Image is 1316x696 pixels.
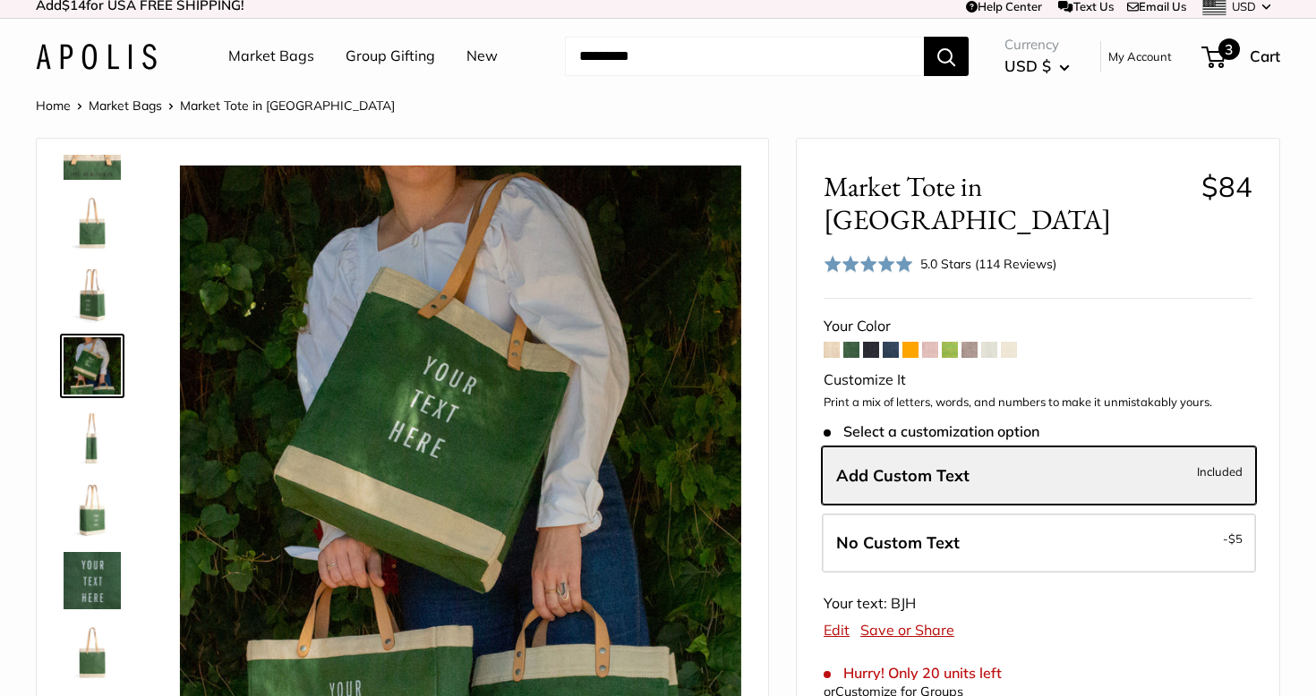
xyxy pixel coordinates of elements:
[824,313,1252,340] div: Your Color
[565,37,924,76] input: Search...
[1004,32,1070,57] span: Currency
[64,480,121,538] img: Market Tote in Field Green
[36,44,157,70] img: Apolis
[1004,56,1051,75] span: USD $
[824,250,1056,276] div: 5.0 Stars (114 Reviews)
[60,477,124,541] a: Market Tote in Field Green
[836,532,960,553] span: No Custom Text
[1108,46,1172,67] a: My Account
[60,405,124,470] a: Market Tote in Field Green
[920,254,1056,274] div: 5.0 Stars (114 Reviews)
[36,98,71,114] a: Home
[228,43,314,70] a: Market Bags
[89,98,162,114] a: Market Bags
[1218,38,1240,60] span: 3
[824,665,1002,682] span: Hurry! Only 20 units left
[824,394,1252,412] p: Print a mix of letters, words, and numbers to make it unmistakably yours.
[60,334,124,398] a: Market Tote in Field Green
[60,548,124,613] a: description_Custom printed text with eco-friendly ink.
[64,552,121,609] img: description_Custom printed text with eco-friendly ink.
[64,194,121,251] img: description_Seal of authenticity printed on the backside of every bag.
[466,43,498,70] a: New
[1223,528,1243,549] span: -
[64,266,121,323] img: Market Tote in Field Green
[824,621,850,639] a: Edit
[1004,52,1070,81] button: USD $
[1203,42,1280,71] a: 3 Cart
[60,191,124,255] a: description_Seal of authenticity printed on the backside of every bag.
[822,446,1256,505] label: Add Custom Text
[14,628,192,682] iframe: Sign Up via Text for Offers
[64,624,121,681] img: Market Tote in Field Green
[924,37,969,76] button: Search
[60,620,124,684] a: Market Tote in Field Green
[180,98,395,114] span: Market Tote in [GEOGRAPHIC_DATA]
[822,514,1256,573] label: Leave Blank
[1250,47,1280,65] span: Cart
[824,170,1188,236] span: Market Tote in [GEOGRAPHIC_DATA]
[824,367,1252,394] div: Customize It
[346,43,435,70] a: Group Gifting
[836,465,970,486] span: Add Custom Text
[36,94,395,117] nav: Breadcrumb
[860,621,954,639] a: Save or Share
[1197,461,1243,482] span: Included
[824,594,916,612] span: Your text: BJH
[60,262,124,327] a: Market Tote in Field Green
[64,337,121,395] img: Market Tote in Field Green
[1228,531,1243,546] span: $5
[824,423,1039,440] span: Select a customization option
[1201,169,1252,204] span: $84
[64,409,121,466] img: Market Tote in Field Green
